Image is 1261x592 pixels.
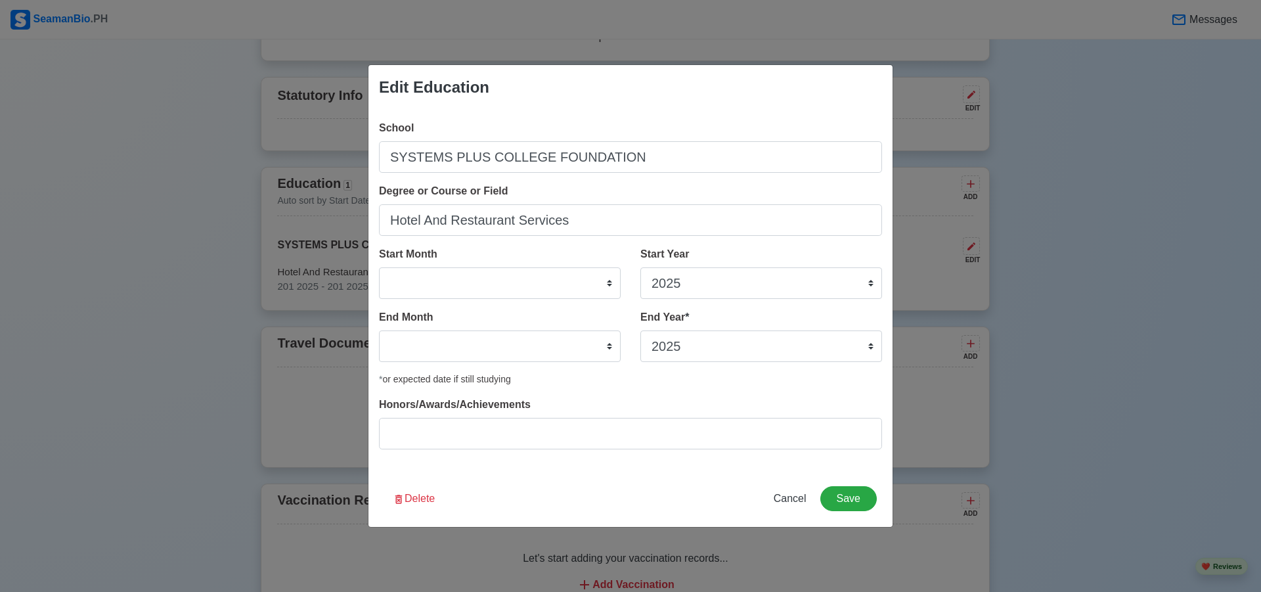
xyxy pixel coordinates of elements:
[379,204,882,236] input: Ex: BS in Marine Transportation
[640,246,689,262] label: Start Year
[379,373,882,386] div: or expected date if still studying
[765,486,815,511] button: Cancel
[640,309,689,325] label: End Year
[379,122,414,133] span: School
[379,246,437,262] label: Start Month
[379,309,433,325] label: End Month
[379,141,882,173] input: Ex: PMI Colleges Bohol
[379,185,508,196] span: Degree or Course or Field
[774,493,807,504] span: Cancel
[379,76,489,99] div: Edit Education
[384,486,443,511] button: Delete
[379,399,531,410] span: Honors/Awards/Achievements
[820,486,877,511] button: Save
